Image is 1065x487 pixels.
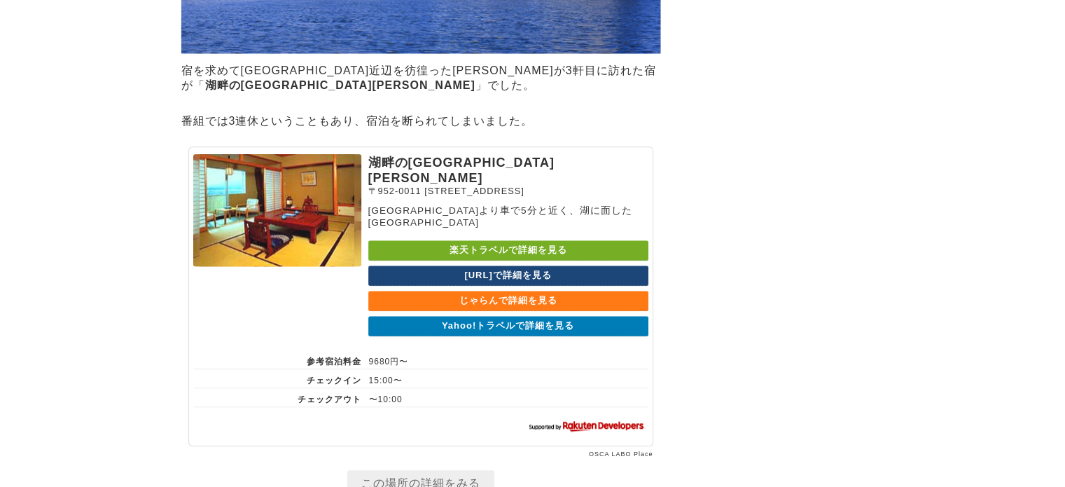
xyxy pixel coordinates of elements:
p: [GEOGRAPHIC_DATA]より車で5分と近く、湖に面した[GEOGRAPHIC_DATA] [368,205,648,228]
img: 楽天ウェブサービスセンター [526,418,648,432]
td: 9680円〜 [362,350,648,369]
a: 楽天トラベルで詳細を見る [368,240,648,261]
a: じゃらんで詳細を見る [368,291,648,311]
td: 15:00〜 [362,369,648,387]
td: 〜10:00 [362,387,648,406]
a: Yahoo!トラベルで詳細を見る [368,316,648,336]
th: 参考宿泊料金 [193,350,362,369]
p: 湖畔の[GEOGRAPHIC_DATA][PERSON_NAME] [368,154,648,186]
a: [URL]で詳細を見る [368,266,648,286]
p: 番組では3連休ということもあり、宿泊を断られてしまいました。 [181,111,660,132]
span: 〒952-0011 [368,186,422,196]
span: [STREET_ADDRESS] [424,186,524,196]
th: チェックアウト [193,387,362,406]
p: 宿を求めて[GEOGRAPHIC_DATA]近辺を彷徨った[PERSON_NAME]が3軒目に訪れた宿が「 」でした。 [181,60,660,97]
strong: 湖畔の[GEOGRAPHIC_DATA][PERSON_NAME] [205,79,475,91]
img: 湖畔の宿 吉田家 [193,154,361,266]
a: OSCA LABO Place [589,451,653,458]
th: チェックイン [193,369,362,387]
